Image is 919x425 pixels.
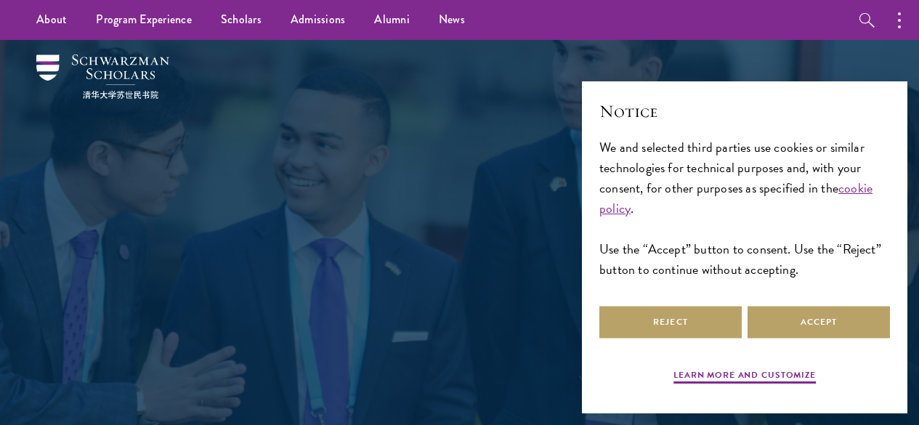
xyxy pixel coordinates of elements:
button: Reject [599,306,742,339]
button: Accept [748,306,890,339]
button: Learn more and customize [673,368,816,386]
a: cookie policy [599,178,873,218]
h2: Notice [599,99,890,124]
img: Schwarzman Scholars [36,54,169,99]
div: We and selected third parties use cookies or similar technologies for technical purposes and, wit... [599,137,890,280]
